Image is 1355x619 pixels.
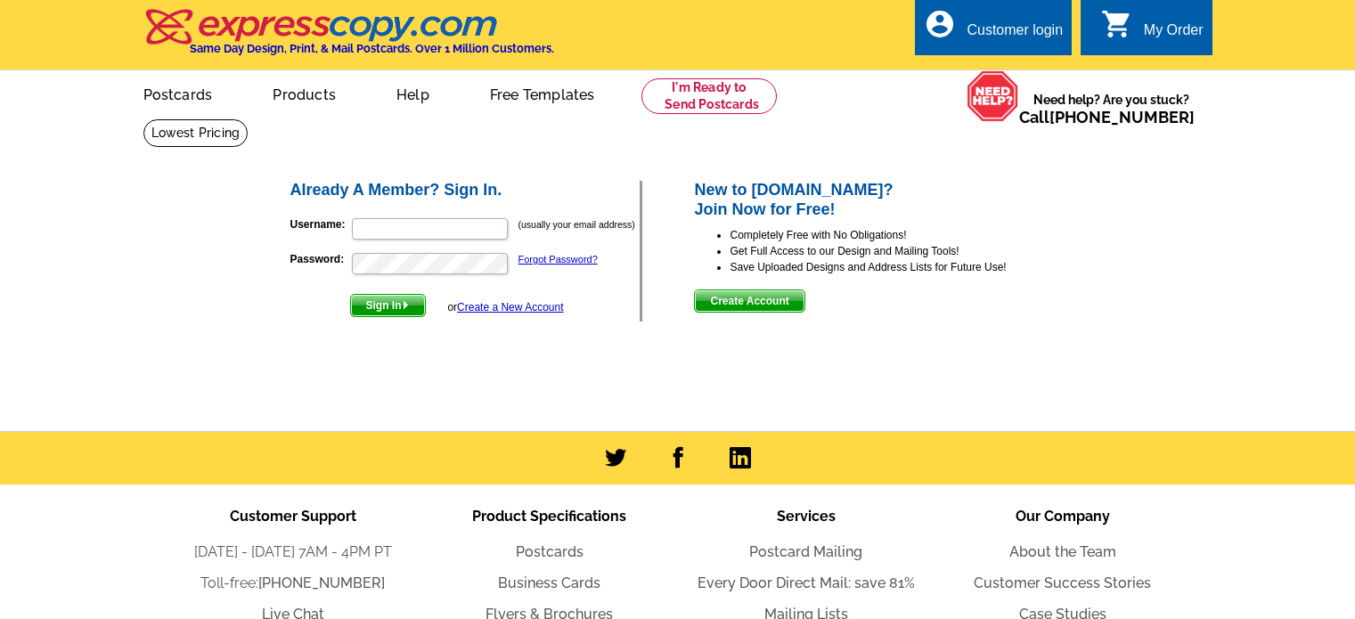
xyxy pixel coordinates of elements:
[230,508,356,525] span: Customer Support
[695,290,804,312] span: Create Account
[350,294,426,317] button: Sign In
[518,219,635,230] small: (usually your email address)
[694,181,1067,219] h2: New to [DOMAIN_NAME]? Join Now for Free!
[1101,8,1133,40] i: shopping_cart
[1016,508,1110,525] span: Our Company
[1019,91,1204,126] span: Need help? Are you stuck?
[290,216,350,232] label: Username:
[1101,20,1204,42] a: shopping_cart My Order
[924,20,1063,42] a: account_circle Customer login
[518,254,598,265] a: Forgot Password?
[749,543,862,560] a: Postcard Mailing
[290,251,350,267] label: Password:
[351,295,425,316] span: Sign In
[115,72,241,114] a: Postcards
[143,21,554,55] a: Same Day Design, Print, & Mail Postcards. Over 1 Million Customers.
[730,259,1067,275] li: Save Uploaded Designs and Address Lists for Future Use!
[244,72,364,114] a: Products
[698,574,915,591] a: Every Door Direct Mail: save 81%
[967,22,1063,47] div: Customer login
[290,181,641,200] h2: Already A Member? Sign In.
[461,72,624,114] a: Free Templates
[165,542,421,563] li: [DATE] - [DATE] 7AM - 4PM PT
[967,70,1019,122] img: help
[924,8,956,40] i: account_circle
[457,301,563,314] a: Create a New Account
[1144,22,1204,47] div: My Order
[730,243,1067,259] li: Get Full Access to our Design and Mailing Tools!
[730,227,1067,243] li: Completely Free with No Obligations!
[694,289,804,313] button: Create Account
[974,574,1151,591] a: Customer Success Stories
[447,299,563,315] div: or
[258,574,385,591] a: [PHONE_NUMBER]
[1049,108,1195,126] a: [PHONE_NUMBER]
[498,574,600,591] a: Business Cards
[402,301,410,309] img: button-next-arrow-white.png
[1009,543,1116,560] a: About the Team
[516,543,584,560] a: Postcards
[165,573,421,594] li: Toll-free:
[472,508,626,525] span: Product Specifications
[190,42,554,55] h4: Same Day Design, Print, & Mail Postcards. Over 1 Million Customers.
[368,72,458,114] a: Help
[1019,108,1195,126] span: Call
[777,508,836,525] span: Services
